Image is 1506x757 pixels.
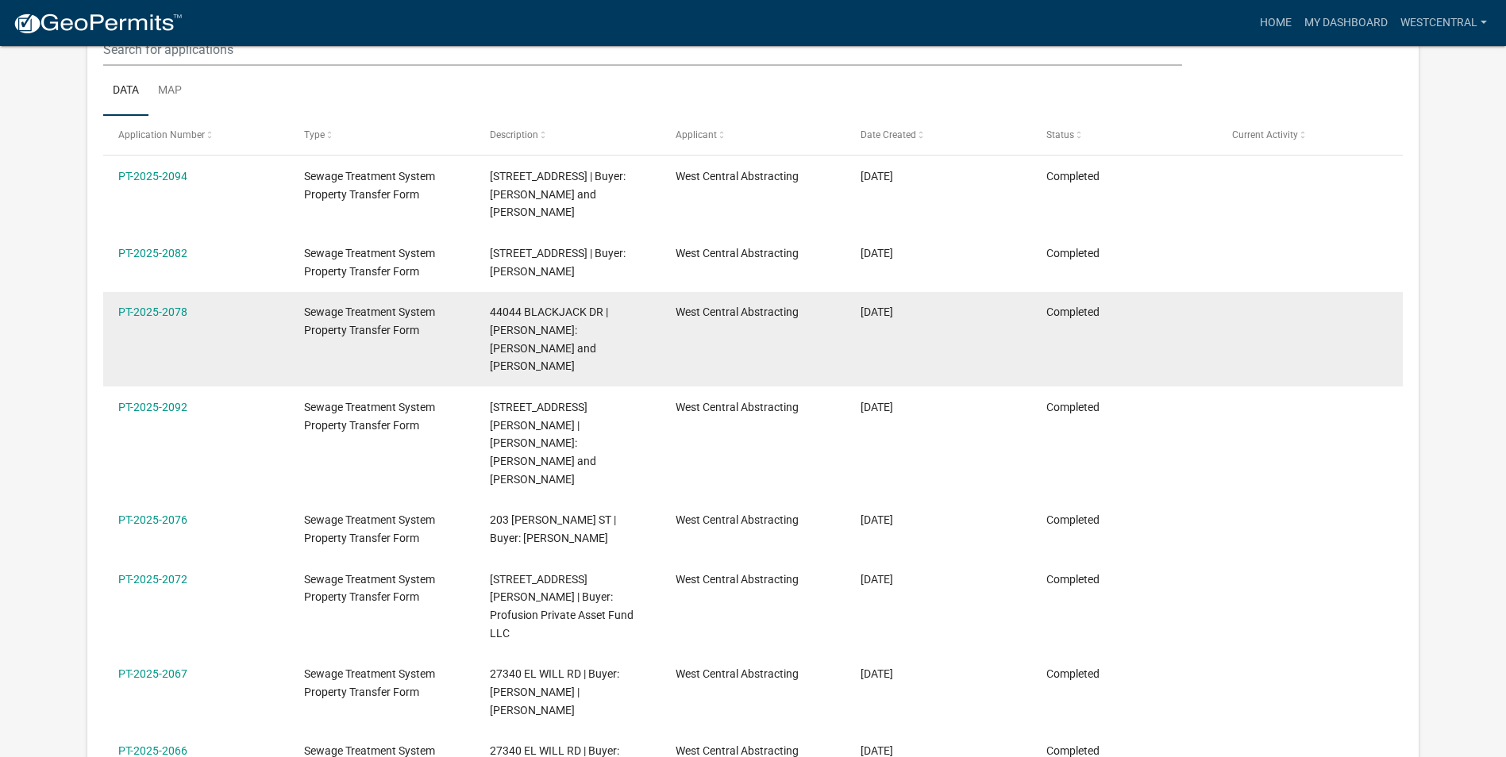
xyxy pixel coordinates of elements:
span: Date Created [861,129,916,140]
span: Completed [1046,305,1100,318]
span: 19504 CO HWY 29 | Buyer: David D. Kollar and Deanna Kollar [490,170,626,219]
span: 409 ROBERT ST | Buyer: Profusion Private Asset Fund LLC [490,573,634,640]
span: 08/14/2025 [861,401,893,413]
a: PT-2025-2092 [118,401,187,413]
span: 610 HAMPDEN AVE | Buyer: Jared Dewey [490,247,626,278]
span: Completed [1046,247,1100,259]
a: PT-2025-2067 [118,667,187,680]
span: Completed [1046,170,1100,183]
span: Type [304,129,325,140]
span: West Central Abstracting [676,513,799,526]
span: 08/14/2025 [861,573,893,586]
span: Completed [1046,667,1100,680]
span: Completed [1046,513,1100,526]
span: 08/14/2025 [861,305,893,318]
span: Completed [1046,401,1100,413]
span: Sewage Treatment System Property Transfer Form [304,170,435,201]
datatable-header-cell: Application Number [103,116,289,154]
span: Completed [1046,573,1100,586]
span: Sewage Treatment System Property Transfer Form [304,667,435,698]
span: 08/15/2025 [861,170,893,183]
span: Sewage Treatment System Property Transfer Form [304,305,435,336]
span: West Central Abstracting [676,401,799,413]
span: 08/14/2025 [861,247,893,259]
span: 203 INMAN ST | Buyer: MATTHEW GOEDEN [490,513,616,544]
span: Application Number [118,129,205,140]
span: West Central Abstracting [676,170,799,183]
span: 08/13/2025 [861,744,893,757]
input: Search for applications [103,33,1182,66]
span: 08/14/2025 [861,513,893,526]
datatable-header-cell: Date Created [845,116,1031,154]
span: West Central Abstracting [676,305,799,318]
datatable-header-cell: Current Activity [1217,116,1403,154]
span: 44044 BLACKJACK DR | Buyer: Mike and Jennifer Fridolfs [490,305,608,372]
span: Sewage Treatment System Property Transfer Form [304,247,435,278]
span: West Central Abstracting [676,744,799,757]
a: PT-2025-2072 [118,573,187,586]
a: PT-2025-2078 [118,305,187,318]
a: Home [1254,8,1298,38]
a: PT-2025-2076 [118,513,187,526]
datatable-header-cell: Description [475,116,661,154]
span: Current Activity [1232,129,1298,140]
span: 08/13/2025 [861,667,893,680]
a: Map [148,66,191,117]
span: Status [1046,129,1074,140]
span: West Central Abstracting [676,247,799,259]
a: Data [103,66,148,117]
a: westcentral [1394,8,1493,38]
span: Completed [1046,744,1100,757]
span: 46313 ST LAWRENCE DR | Buyer: Deborah and William Roufs [490,401,596,486]
span: 27340 EL WILL RD | Buyer: CRAIG R LINDBERG | ROBIN R LINDBERG [490,667,619,717]
span: West Central Abstracting [676,573,799,586]
span: West Central Abstracting [676,667,799,680]
datatable-header-cell: Type [289,116,475,154]
span: Description [490,129,538,140]
a: PT-2025-2082 [118,247,187,259]
span: Sewage Treatment System Property Transfer Form [304,401,435,432]
datatable-header-cell: Status [1031,116,1217,154]
span: Sewage Treatment System Property Transfer Form [304,573,435,604]
a: PT-2025-2066 [118,744,187,757]
datatable-header-cell: Applicant [660,116,845,154]
span: Sewage Treatment System Property Transfer Form [304,513,435,544]
a: PT-2025-2094 [118,170,187,183]
a: My Dashboard [1298,8,1394,38]
span: Applicant [676,129,717,140]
